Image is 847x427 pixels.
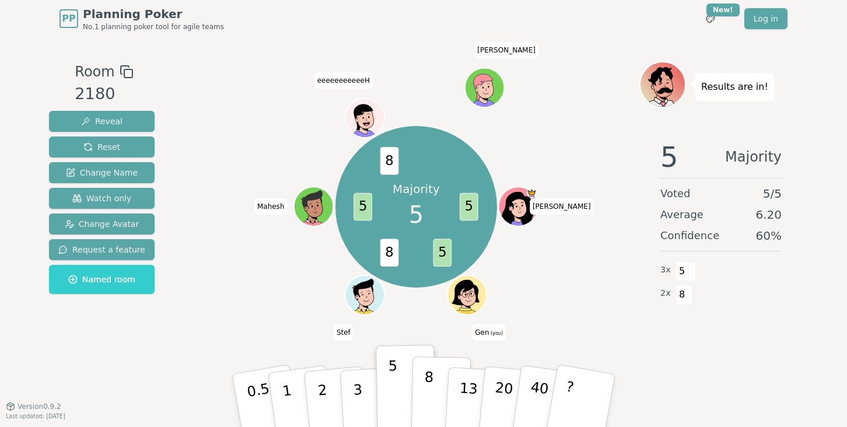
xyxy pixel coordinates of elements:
[744,8,787,29] a: Log in
[763,185,782,202] span: 5 / 5
[49,213,155,235] button: Change Avatar
[725,143,782,171] span: Majority
[660,185,691,202] span: Voted
[314,72,373,89] span: Click to change your name
[489,331,503,336] span: (you)
[65,218,139,230] span: Change Avatar
[660,206,703,223] span: Average
[700,8,721,29] button: New!
[660,143,678,171] span: 5
[388,358,398,421] p: 5
[660,264,671,276] span: 3 x
[334,324,353,341] span: Click to change your name
[6,413,65,419] span: Last updated: [DATE]
[460,193,478,221] span: 5
[60,6,224,32] a: PPPlanning PokerNo.1 planning poker tool for agile teams
[49,239,155,260] button: Request a feature
[393,181,440,197] p: Majority
[675,285,689,304] span: 8
[660,287,671,300] span: 2 x
[72,192,132,204] span: Watch only
[527,188,537,198] span: Sahana is the host
[706,3,740,16] div: New!
[474,43,538,59] span: Click to change your name
[755,206,782,223] span: 6.20
[62,12,75,26] span: PP
[49,188,155,209] button: Watch only
[81,116,123,127] span: Reveal
[66,167,138,178] span: Change Name
[17,402,61,411] span: Version 0.9.2
[433,239,452,267] span: 5
[83,6,224,22] span: Planning Poker
[75,82,133,106] div: 2180
[660,228,719,244] span: Confidence
[530,198,594,215] span: Click to change your name
[675,261,689,281] span: 5
[75,61,114,82] span: Room
[83,141,120,153] span: Reset
[6,402,61,411] button: Version0.9.2
[49,111,155,132] button: Reveal
[380,239,399,267] span: 8
[49,265,155,294] button: Named room
[756,228,782,244] span: 60 %
[58,244,145,256] span: Request a feature
[68,274,135,285] span: Named room
[449,277,485,314] button: Click to change your avatar
[254,198,288,215] span: Click to change your name
[701,79,768,95] p: Results are in!
[83,22,224,32] span: No.1 planning poker tool for agile teams
[472,324,506,341] span: Click to change your name
[380,147,399,175] span: 8
[354,193,373,221] span: 5
[49,136,155,157] button: Reset
[409,197,423,232] span: 5
[49,162,155,183] button: Change Name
